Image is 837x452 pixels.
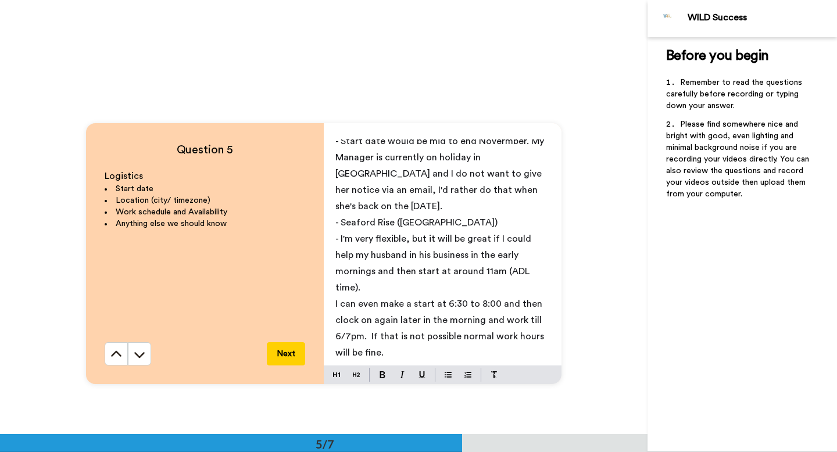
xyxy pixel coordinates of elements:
span: Before you begin [666,49,769,63]
div: 5/7 [297,436,353,452]
img: numbered-block.svg [464,370,471,379]
span: I can even make a start at 6:30 to 8:00 and then clock on again later in the morning and work til... [335,299,546,357]
span: Please find somewhere nice and bright with good, even lighting and minimal background noise if yo... [666,120,811,198]
span: - Start date would be mid to end Novermber. My Manager is currently on holiday in [GEOGRAPHIC_DAT... [335,137,546,211]
span: Logistics [105,171,143,181]
button: Next [267,342,305,365]
img: clear-format.svg [491,371,498,378]
img: Profile Image [654,5,682,33]
div: WILD Success [688,12,836,23]
img: italic-mark.svg [400,371,405,378]
img: heading-one-block.svg [333,370,340,379]
span: - I'm very flexible, but it will be great if I could help my husband in his business in the early... [335,234,534,292]
span: Anything else we should know [116,220,227,228]
span: Start date [116,185,153,193]
span: Location (city/ timezone) [116,196,210,205]
img: heading-two-block.svg [353,370,360,379]
img: bulleted-block.svg [445,370,452,379]
img: underline-mark.svg [419,371,425,378]
img: bold-mark.svg [380,371,385,378]
span: Remember to read the questions carefully before recording or typing down your answer. [666,78,804,110]
span: Work schedule and Availability [116,208,227,216]
h4: Question 5 [105,142,305,158]
span: - Seaford Rise ([GEOGRAPHIC_DATA]) [335,218,498,227]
